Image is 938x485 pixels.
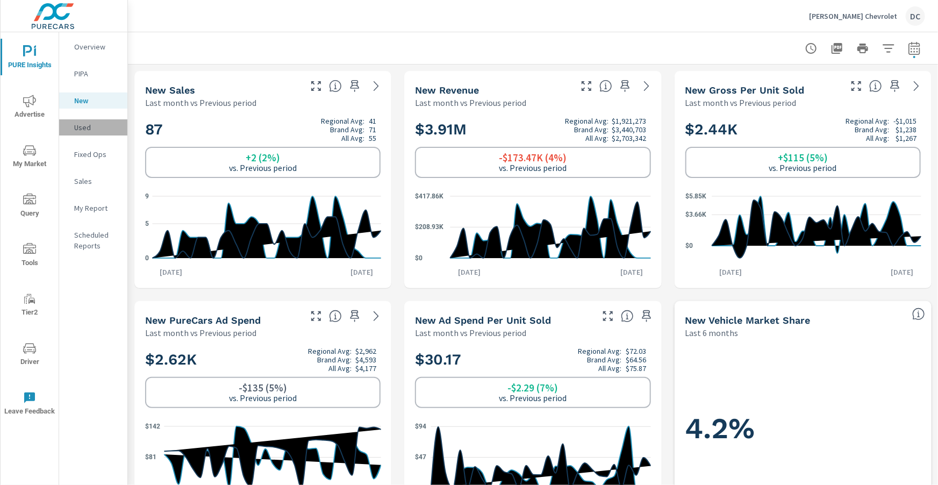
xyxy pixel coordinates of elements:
p: $1,267 [896,134,916,142]
p: $3,440,703 [612,125,647,134]
h6: -$173.47K (4%) [499,152,567,163]
p: $2,703,342 [612,134,647,142]
button: Select Date Range [904,38,925,59]
button: Make Fullscreen [307,77,325,95]
span: Save this to your personalized report [638,308,655,325]
p: 41 [369,117,376,125]
h6: +$115 (5%) [778,152,828,163]
button: Make Fullscreen [848,77,865,95]
p: Scheduled Reports [74,230,119,251]
text: $47 [415,454,426,461]
p: Brand Avg: [574,125,608,134]
p: New [74,95,119,106]
p: All Avg: [866,134,889,142]
p: [DATE] [712,267,749,277]
p: $4,177 [355,364,376,373]
h5: New PureCars Ad Spend [145,315,261,326]
p: $4,593 [355,355,376,364]
span: Tools [4,243,55,269]
text: $208.93K [415,224,443,231]
span: Leave Feedback [4,391,55,418]
text: $3.66K [685,211,706,219]
span: Average gross profit generated by the dealership for each vehicle sold over the selected date ran... [869,80,882,92]
text: $0 [685,242,693,249]
span: Save this to your personalized report [346,77,363,95]
span: Total cost of media for all PureCars channels for the selected dealership group over the selected... [329,310,342,323]
p: Brand Avg: [855,125,889,134]
p: Regional Avg: [321,117,364,125]
p: Brand Avg: [317,355,352,364]
p: $64.56 [626,355,647,364]
p: Last month vs Previous period [415,96,526,109]
span: Total sales revenue over the selected date range. [Source: This data is sourced from the dealer’s... [599,80,612,92]
span: Dealer Sales within ZipCode / Total Market Sales. [Market = within dealer PMA (or 60 miles if no ... [912,308,925,320]
span: Query [4,194,55,220]
div: Overview [59,39,127,55]
div: PIPA [59,66,127,82]
p: vs. Previous period [769,163,837,173]
p: vs. Previous period [229,163,297,173]
button: Make Fullscreen [599,308,617,325]
text: $94 [415,423,426,431]
p: Overview [74,41,119,52]
text: $81 [145,454,156,461]
h2: 87 [145,117,381,142]
text: $142 [145,423,160,430]
p: vs. Previous period [229,393,297,403]
div: nav menu [1,32,59,428]
h5: New Sales [145,84,195,96]
div: Sales [59,173,127,189]
p: $1,921,273 [612,117,647,125]
p: $1,238 [896,125,916,134]
text: 5 [145,220,149,227]
p: Sales [74,176,119,187]
div: Used [59,119,127,135]
p: Regional Avg: [846,117,889,125]
button: Make Fullscreen [578,77,595,95]
p: 71 [369,125,376,134]
h2: $2.62K [145,347,381,373]
p: Brand Avg: [587,355,621,364]
p: Last month vs Previous period [685,96,797,109]
span: Save this to your personalized report [886,77,904,95]
h5: New Gross Per Unit Sold [685,84,805,96]
h6: -$135 (5%) [239,382,287,393]
span: My Market [4,144,55,170]
p: Regional Avg: [578,347,621,355]
h5: New Revenue [415,84,479,96]
a: See more details in report [638,77,655,95]
p: Last 6 months [685,326,739,339]
span: Number of vehicles sold by the dealership over the selected date range. [Source: This data is sou... [329,80,342,92]
div: New [59,92,127,109]
p: All Avg: [341,134,364,142]
div: Scheduled Reports [59,227,127,254]
div: Fixed Ops [59,146,127,162]
span: Save this to your personalized report [617,77,634,95]
span: PURE Insights [4,45,55,72]
p: [PERSON_NAME] Chevrolet [809,11,897,21]
text: $417.86K [415,192,443,200]
p: Regional Avg: [565,117,608,125]
div: DC [906,6,925,26]
a: See more details in report [908,77,925,95]
p: Last month vs Previous period [415,326,526,339]
p: Brand Avg: [330,125,364,134]
h5: New Ad Spend Per Unit Sold [415,315,551,326]
p: My Report [74,203,119,213]
p: [DATE] [883,267,921,277]
h6: +2 (2%) [246,152,280,163]
button: Print Report [852,38,873,59]
p: PIPA [74,68,119,79]
p: Regional Avg: [308,347,352,355]
h1: 4.2% [685,410,921,447]
span: Driver [4,342,55,368]
p: [DATE] [613,267,651,277]
button: Make Fullscreen [307,308,325,325]
button: "Export Report to PDF" [826,38,848,59]
p: [DATE] [450,267,488,277]
p: Used [74,122,119,133]
p: 55 [369,134,376,142]
p: All Avg: [598,364,621,373]
span: Average cost of advertising per each vehicle sold at the dealer over the selected date range. The... [621,310,634,323]
span: Save this to your personalized report [346,308,363,325]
